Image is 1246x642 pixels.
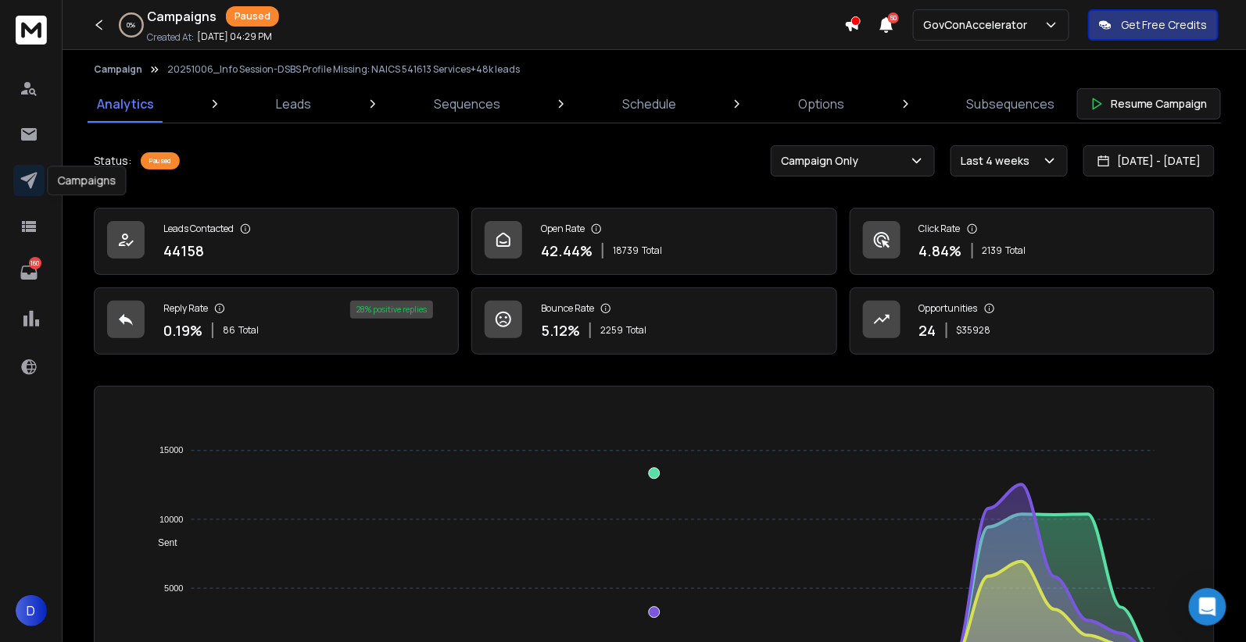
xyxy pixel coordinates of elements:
[781,153,865,169] p: Campaign Only
[1088,9,1219,41] button: Get Free Credits
[163,302,208,315] p: Reply Rate
[94,153,131,169] p: Status:
[88,85,163,123] a: Analytics
[16,595,47,626] button: D
[163,223,234,235] p: Leads Contacted
[958,85,1065,123] a: Subsequences
[789,85,854,123] a: Options
[541,319,580,341] p: 5.12 %
[850,208,1215,275] a: Click Rate4.84%2139Total
[622,95,676,113] p: Schedule
[94,63,142,76] button: Campaign
[226,6,279,27] div: Paused
[127,20,136,30] p: 0 %
[1083,145,1215,177] button: [DATE] - [DATE]
[919,240,962,262] p: 4.84 %
[197,30,272,43] p: [DATE] 04:29 PM
[350,301,433,319] div: 28 % positive replies
[238,324,259,337] span: Total
[434,95,500,113] p: Sequences
[147,31,194,44] p: Created At:
[471,208,836,275] a: Open Rate42.44%18739Total
[141,152,180,169] div: Paused
[424,85,510,123] a: Sequences
[147,7,217,26] h1: Campaigns
[919,302,978,315] p: Opportunities
[626,324,646,337] span: Total
[613,244,639,257] span: 18739
[163,240,204,262] p: 44158
[541,302,594,315] p: Bounce Rate
[94,287,459,355] a: Reply Rate0.19%86Total28% positive replies
[642,244,662,257] span: Total
[983,244,1003,257] span: 2139
[29,257,41,269] p: 160
[541,223,585,235] p: Open Rate
[799,95,845,113] p: Options
[164,583,183,593] tspan: 5000
[97,95,154,113] p: Analytics
[613,85,686,123] a: Schedule
[600,324,623,337] span: 2259
[967,95,1055,113] p: Subsequences
[276,95,311,113] p: Leads
[541,240,593,262] p: 42.44 %
[1006,244,1026,257] span: Total
[1121,17,1208,33] p: Get Free Credits
[94,208,459,275] a: Leads Contacted44158
[961,153,1036,169] p: Last 4 weeks
[923,17,1033,33] p: GovConAccelerator
[919,319,936,341] p: 24
[957,324,991,337] p: $ 35928
[471,287,836,355] a: Bounce Rate5.12%2259Total
[888,12,899,23] span: 50
[223,324,235,337] span: 86
[1189,588,1226,626] div: Open Intercom Messenger
[1077,88,1221,119] button: Resume Campaign
[47,166,126,195] div: Campaigns
[146,537,177,548] span: Sent
[267,85,320,123] a: Leads
[919,223,961,235] p: Click Rate
[163,319,202,341] p: 0.19 %
[167,63,520,76] p: 20251006_Info Session-DSBS Profile Missing: NAICS 541613 Services+48k leads
[159,446,184,455] tspan: 15000
[850,287,1215,355] a: Opportunities24$35928
[13,257,45,288] a: 160
[159,515,184,524] tspan: 10000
